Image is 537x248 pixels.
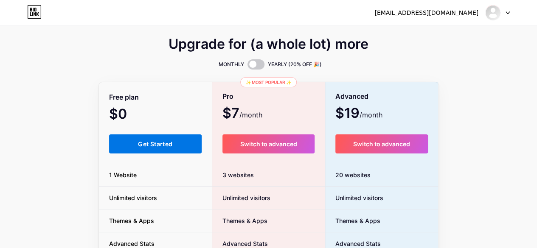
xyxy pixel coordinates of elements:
[99,170,147,179] span: 1 Website
[109,90,139,105] span: Free plan
[485,5,501,21] img: divyacompetition
[212,216,267,225] span: Themes & Apps
[325,164,439,187] div: 20 websites
[99,239,165,248] span: Advanced Stats
[335,134,428,153] button: Switch to advanced
[169,39,368,49] span: Upgrade for (a whole lot) more
[360,110,382,120] span: /month
[138,140,172,148] span: Get Started
[212,239,268,248] span: Advanced Stats
[219,60,244,69] span: MONTHLY
[239,110,262,120] span: /month
[222,108,262,120] span: $7
[222,89,233,104] span: Pro
[325,216,380,225] span: Themes & Apps
[212,164,325,187] div: 3 websites
[374,8,478,17] div: [EMAIL_ADDRESS][DOMAIN_NAME]
[109,109,150,121] span: $0
[325,193,383,202] span: Unlimited visitors
[240,140,297,148] span: Switch to advanced
[325,239,381,248] span: Advanced Stats
[99,193,167,202] span: Unlimited visitors
[240,77,297,87] div: ✨ Most popular ✨
[99,216,164,225] span: Themes & Apps
[268,60,322,69] span: YEARLY (20% OFF 🎉)
[222,134,315,153] button: Switch to advanced
[109,134,202,153] button: Get Started
[335,89,368,104] span: Advanced
[353,140,410,148] span: Switch to advanced
[212,193,270,202] span: Unlimited visitors
[335,108,382,120] span: $19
